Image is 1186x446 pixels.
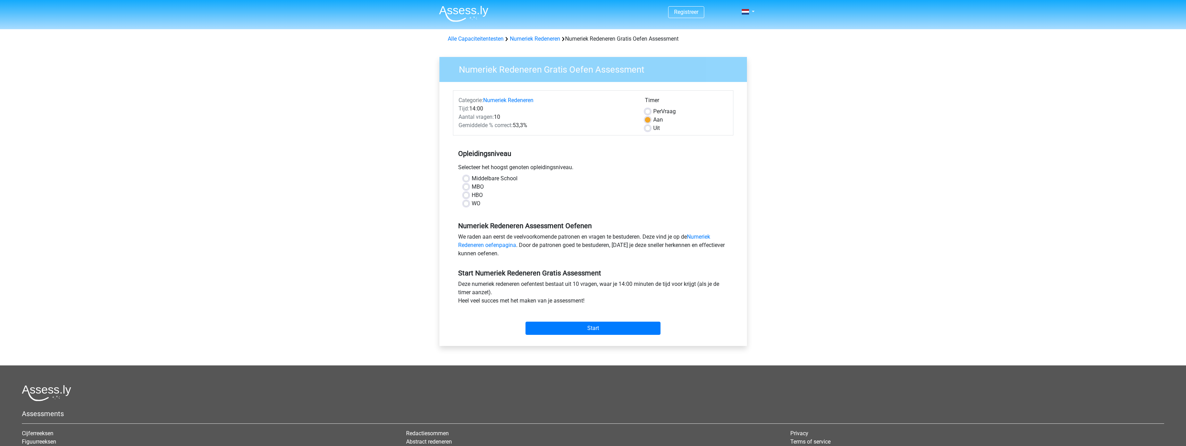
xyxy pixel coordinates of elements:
[453,163,733,174] div: Selecteer het hoogst genoten opleidingsniveau.
[451,61,742,75] h3: Numeriek Redeneren Gratis Oefen Assessment
[653,116,663,124] label: Aan
[472,199,480,208] label: WO
[790,438,831,445] a: Terms of service
[439,6,488,22] img: Assessly
[458,222,728,230] h5: Numeriek Redeneren Assessment Oefenen
[459,114,494,120] span: Aantal vragen:
[453,105,640,113] div: 14:00
[22,410,1164,418] h5: Assessments
[22,430,53,437] a: Cijferreeksen
[510,35,560,42] a: Numeriek Redeneren
[525,322,661,335] input: Start
[459,122,513,129] span: Gemiddelde % correct:
[483,97,533,104] a: Numeriek Redeneren
[459,105,469,112] span: Tijd:
[458,147,728,160] h5: Opleidingsniveau
[645,96,728,107] div: Timer
[458,233,710,248] a: Numeriek Redeneren oefenpagina
[453,280,733,308] div: Deze numeriek redeneren oefentest bestaat uit 10 vragen, waar je 14:00 minuten de tijd voor krijg...
[472,183,484,191] label: MBO
[458,269,728,277] h5: Start Numeriek Redeneren Gratis Assessment
[453,233,733,261] div: We raden aan eerst de veelvoorkomende patronen en vragen te bestuderen. Deze vind je op de . Door...
[459,97,483,104] span: Categorie:
[22,385,71,401] img: Assessly logo
[453,113,640,121] div: 10
[653,108,661,115] span: Per
[406,430,449,437] a: Redactiesommen
[445,35,741,43] div: Numeriek Redeneren Gratis Oefen Assessment
[453,121,640,130] div: 53,3%
[653,124,660,132] label: Uit
[22,438,56,445] a: Figuurreeksen
[790,430,808,437] a: Privacy
[472,191,483,199] label: HBO
[472,174,518,183] label: Middelbare School
[406,438,452,445] a: Abstract redeneren
[674,9,698,15] a: Registreer
[448,35,504,42] a: Alle Capaciteitentesten
[653,107,676,116] label: Vraag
